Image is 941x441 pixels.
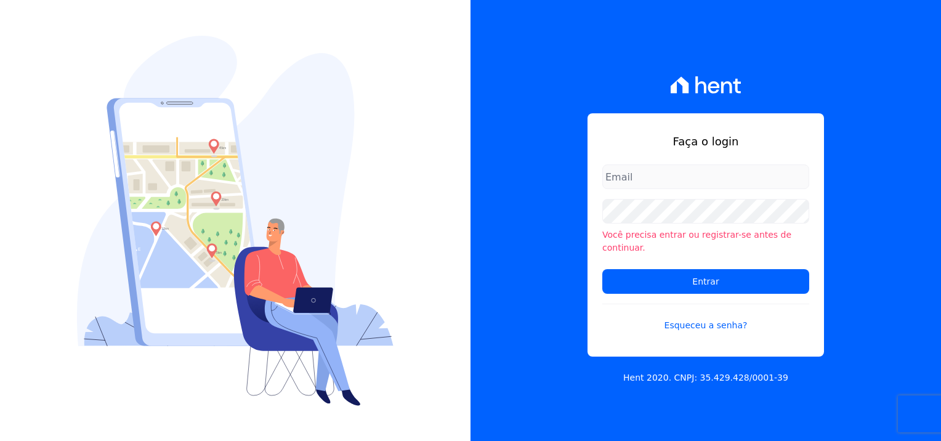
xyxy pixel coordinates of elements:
h1: Faça o login [602,133,809,150]
input: Entrar [602,269,809,294]
a: Esqueceu a senha? [602,304,809,332]
li: Você precisa entrar ou registrar-se antes de continuar. [602,229,809,254]
img: Login [77,36,394,406]
input: Email [602,164,809,189]
p: Hent 2020. CNPJ: 35.429.428/0001-39 [623,371,788,384]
